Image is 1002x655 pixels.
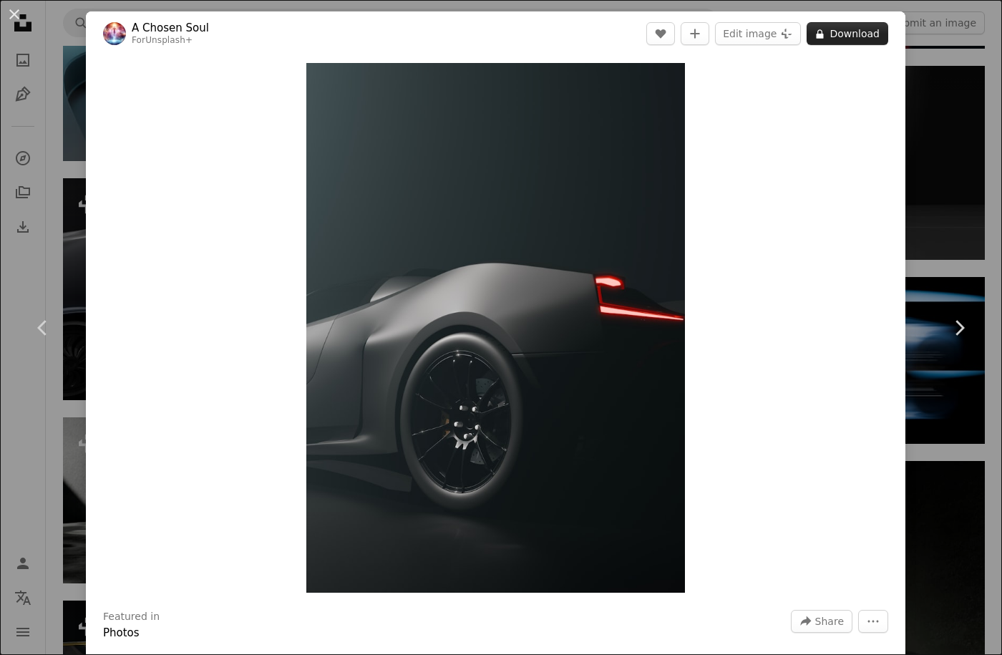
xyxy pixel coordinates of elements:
button: Share this image [791,610,852,633]
button: Download [807,22,888,45]
a: A Chosen Soul [132,21,209,35]
button: Add to Collection [681,22,709,45]
a: Unsplash+ [145,35,193,45]
a: Photos [103,626,140,639]
img: Go to A Chosen Soul's profile [103,22,126,45]
button: Like [646,22,675,45]
button: Edit image [715,22,801,45]
button: More Actions [858,610,888,633]
h3: Featured in [103,610,160,624]
span: Share [815,611,844,632]
img: A black sports car with a red tail light [306,63,685,593]
div: For [132,35,209,47]
a: Next [916,259,1002,397]
button: Zoom in on this image [306,63,685,593]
